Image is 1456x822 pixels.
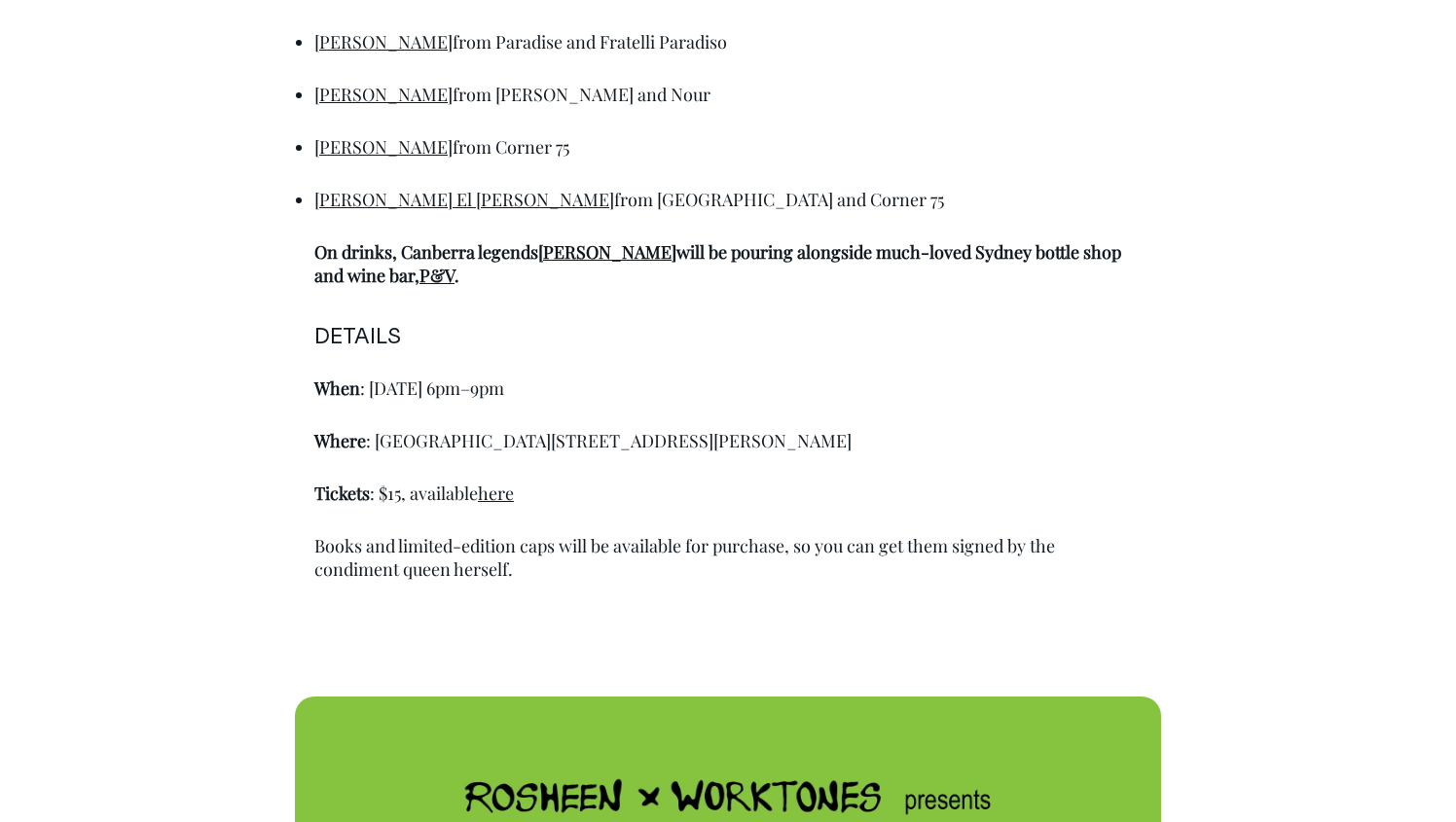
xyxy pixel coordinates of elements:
[314,326,1142,349] h6: DETAILS
[314,429,1142,452] p: : [GEOGRAPHIC_DATA][STREET_ADDRESS][PERSON_NAME]
[478,482,514,505] a: here
[314,482,1142,505] p: : $15, available
[314,83,453,106] a: [PERSON_NAME]
[314,30,453,54] a: [PERSON_NAME]
[314,429,366,452] strong: Where
[314,83,1142,106] p: from [PERSON_NAME] and Nour
[419,264,455,287] a: P&V
[314,376,1142,400] p: : [DATE] 6pm–9pm
[314,482,370,505] strong: Tickets
[314,534,1142,581] p: Books and limited-edition caps will be available for purchase, so you can get them signed by the ...
[314,135,453,159] a: [PERSON_NAME]
[314,135,1142,159] p: from Corner 75
[314,188,614,211] a: [PERSON_NAME] El [PERSON_NAME]
[314,376,360,400] strong: When
[314,188,1142,211] p: from [GEOGRAPHIC_DATA] and Corner 75
[314,240,1121,287] strong: On drinks, Canberra legends will be pouring alongside much-loved Sydney bottle shop and wine bar, .
[538,240,676,264] a: [PERSON_NAME]
[314,30,1142,54] p: from Paradise and Fratelli Paradiso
